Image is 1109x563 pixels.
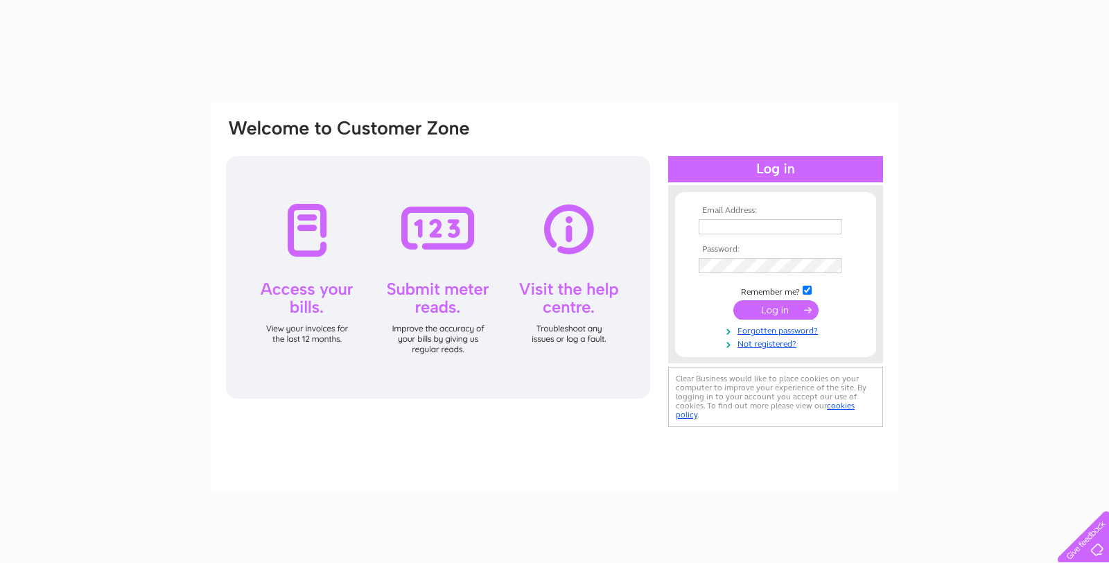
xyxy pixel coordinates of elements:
td: Remember me? [695,284,856,297]
a: cookies policy [676,401,855,419]
th: Email Address: [695,206,856,216]
a: Forgotten password? [699,323,856,336]
a: Not registered? [699,336,856,349]
input: Submit [733,300,819,320]
th: Password: [695,245,856,254]
div: Clear Business would like to place cookies on your computer to improve your experience of the sit... [668,367,883,427]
